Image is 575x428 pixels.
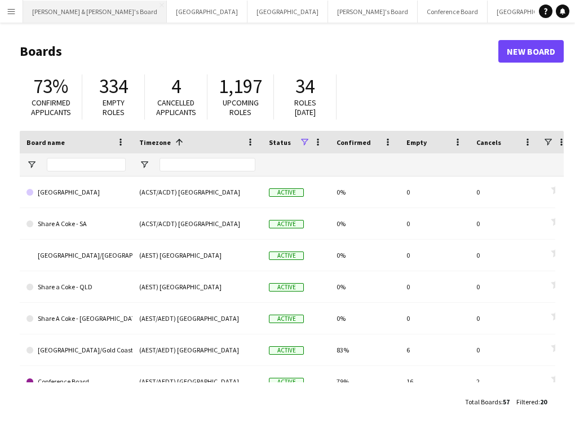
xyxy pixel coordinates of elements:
div: 0% [330,303,400,334]
span: Active [269,283,304,292]
a: Share a Coke - QLD [26,271,126,303]
div: 16 [400,366,470,397]
span: Timezone [139,138,171,147]
div: 0 [400,177,470,208]
div: 0 [470,240,539,271]
span: 73% [33,74,68,99]
a: [GEOGRAPHIC_DATA] [26,177,126,208]
a: Share A Coke - SA [26,208,126,240]
button: Open Filter Menu [26,160,37,170]
div: : [465,391,510,413]
button: Open Filter Menu [139,160,149,170]
span: Active [269,188,304,197]
div: (ACST/ACDT) [GEOGRAPHIC_DATA] [132,177,262,208]
span: Board name [26,138,65,147]
div: (AEST/AEDT) [GEOGRAPHIC_DATA] [132,334,262,365]
span: 1,197 [219,74,262,99]
span: Active [269,315,304,323]
a: Conference Board [26,366,126,398]
div: 2 [470,366,539,397]
button: [GEOGRAPHIC_DATA] [247,1,328,23]
div: 0% [330,177,400,208]
a: Share A Coke - [GEOGRAPHIC_DATA] [26,303,126,334]
span: Empty [406,138,427,147]
div: (AEST/AEDT) [GEOGRAPHIC_DATA] [132,366,262,397]
span: 57 [503,398,510,406]
span: Empty roles [103,98,125,117]
span: Total Boards [465,398,501,406]
span: Active [269,346,304,355]
span: 34 [295,74,315,99]
span: Cancelled applicants [156,98,196,117]
a: [GEOGRAPHIC_DATA]/Gold Coast Winter [26,334,126,366]
div: 0 [470,303,539,334]
span: Roles [DATE] [294,98,316,117]
span: Upcoming roles [223,98,259,117]
span: Filtered [516,398,538,406]
span: Confirmed [337,138,371,147]
div: 0 [470,177,539,208]
div: 0 [400,208,470,239]
div: (AEST) [GEOGRAPHIC_DATA] [132,271,262,302]
div: 0 [400,303,470,334]
button: [PERSON_NAME] & [PERSON_NAME]'s Board [23,1,167,23]
div: 6 [400,334,470,365]
div: 0% [330,240,400,271]
div: (ACST/ACDT) [GEOGRAPHIC_DATA] [132,208,262,239]
div: 0 [470,208,539,239]
div: : [516,391,547,413]
span: Cancels [476,138,501,147]
span: Active [269,251,304,260]
button: Conference Board [418,1,488,23]
input: Board name Filter Input [47,158,126,171]
h1: Boards [20,43,498,60]
span: Active [269,220,304,228]
span: 334 [99,74,128,99]
div: 0% [330,271,400,302]
button: [GEOGRAPHIC_DATA] [167,1,247,23]
div: 0 [400,240,470,271]
span: 4 [171,74,181,99]
div: 83% [330,334,400,365]
div: 0% [330,208,400,239]
input: Timezone Filter Input [160,158,255,171]
a: New Board [498,40,564,63]
div: 0 [400,271,470,302]
span: 20 [540,398,547,406]
a: [GEOGRAPHIC_DATA]/[GEOGRAPHIC_DATA] [26,240,126,271]
div: (AEST) [GEOGRAPHIC_DATA] [132,240,262,271]
button: [PERSON_NAME]'s Board [328,1,418,23]
div: (AEST/AEDT) [GEOGRAPHIC_DATA] [132,303,262,334]
div: 0 [470,334,539,365]
span: Status [269,138,291,147]
div: 79% [330,366,400,397]
div: 0 [470,271,539,302]
span: Active [269,378,304,386]
span: Confirmed applicants [31,98,71,117]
